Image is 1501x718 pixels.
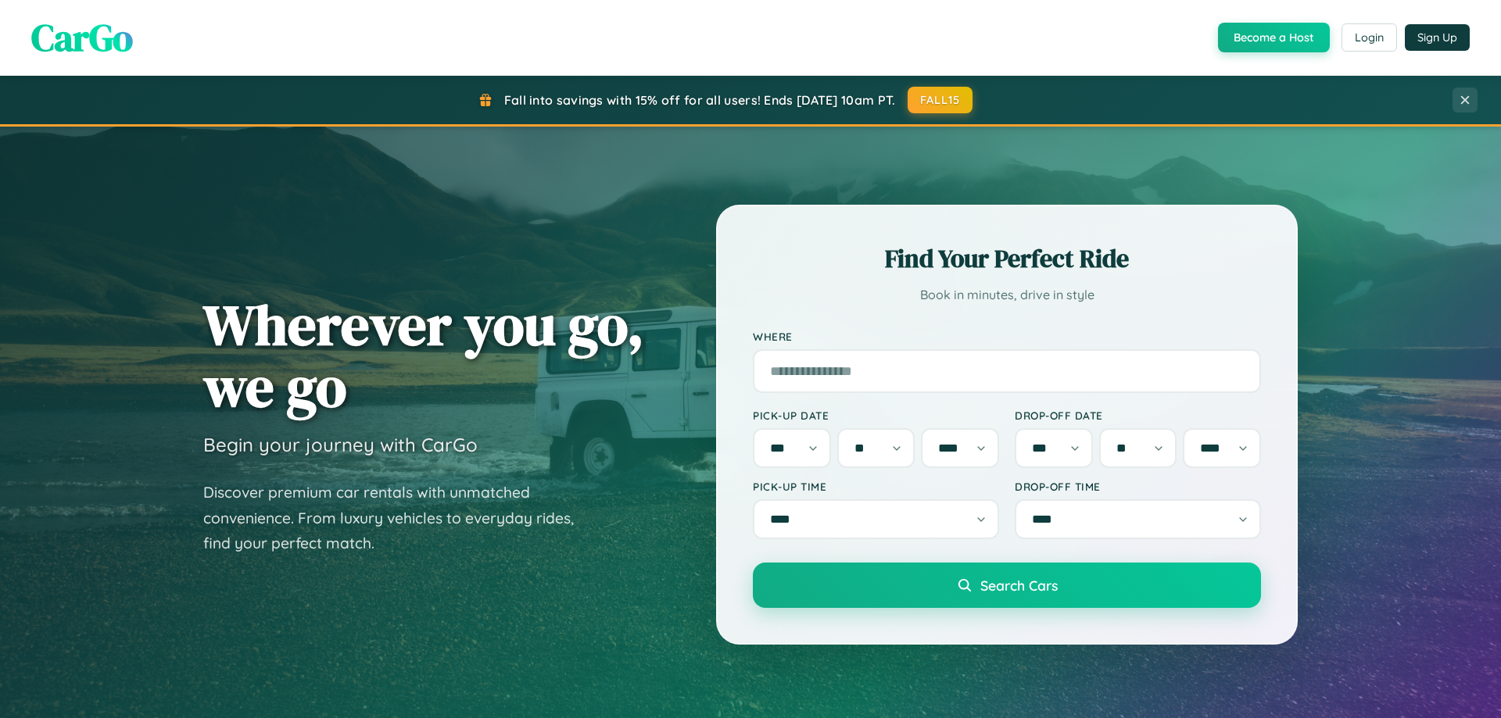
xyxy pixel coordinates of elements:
button: Search Cars [753,563,1261,608]
button: Become a Host [1218,23,1330,52]
h3: Begin your journey with CarGo [203,433,478,456]
span: CarGo [31,12,133,63]
p: Book in minutes, drive in style [753,284,1261,306]
p: Discover premium car rentals with unmatched convenience. From luxury vehicles to everyday rides, ... [203,480,594,556]
label: Pick-up Time [753,480,999,493]
h1: Wherever you go, we go [203,294,644,417]
label: Drop-off Time [1015,480,1261,493]
label: Pick-up Date [753,409,999,422]
button: Login [1342,23,1397,52]
button: Sign Up [1405,24,1470,51]
span: Fall into savings with 15% off for all users! Ends [DATE] 10am PT. [504,92,896,108]
h2: Find Your Perfect Ride [753,241,1261,276]
label: Where [753,330,1261,343]
button: FALL15 [908,87,973,113]
span: Search Cars [980,577,1058,594]
label: Drop-off Date [1015,409,1261,422]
